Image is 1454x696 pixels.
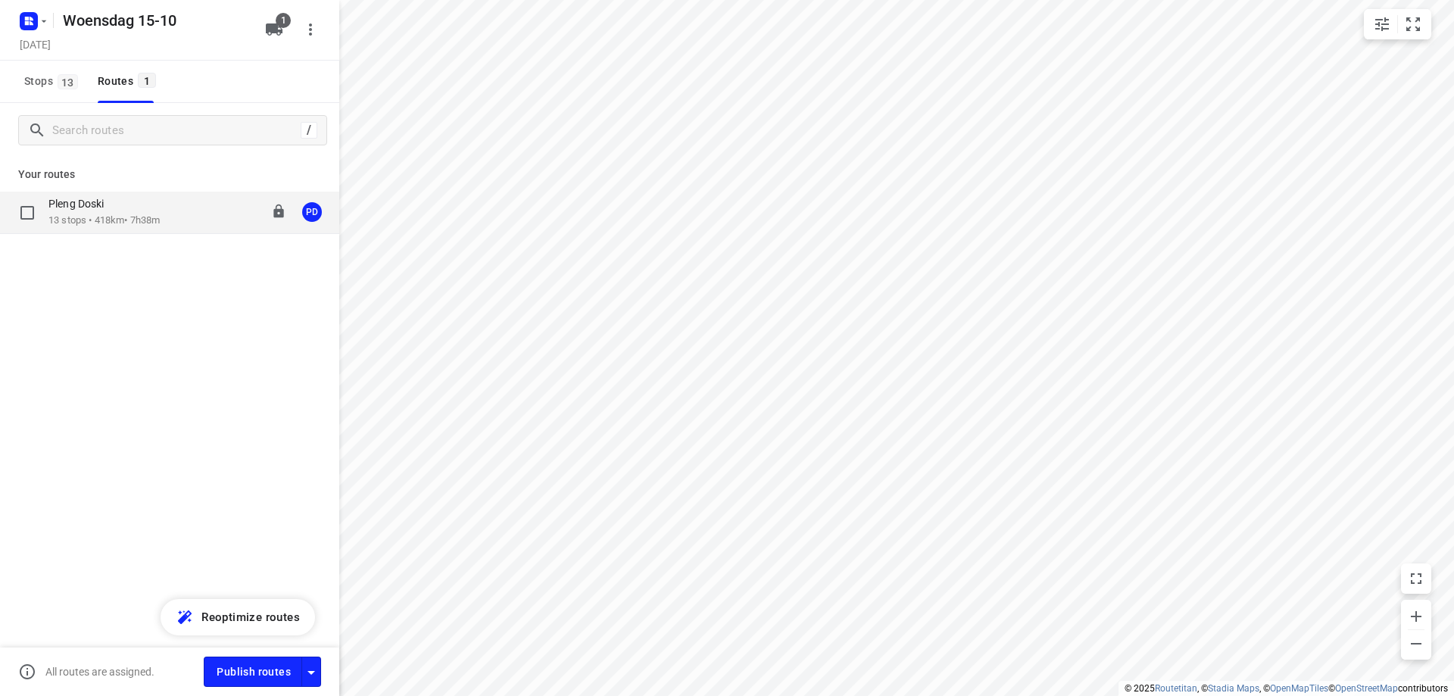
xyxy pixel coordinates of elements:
button: Lock route [271,204,286,221]
div: PD [302,202,322,222]
div: Driver app settings [302,662,320,681]
div: small contained button group [1364,9,1431,39]
span: Stops [24,72,83,91]
p: 13 stops • 418km • 7h38m [48,214,160,228]
span: Reoptimize routes [201,607,300,627]
span: 13 [58,74,78,89]
a: OpenMapTiles [1270,683,1328,694]
h5: Project date [14,36,57,53]
span: 1 [138,73,156,88]
a: Routetitan [1155,683,1197,694]
button: Map settings [1367,9,1397,39]
span: Publish routes [217,663,291,682]
button: 1 [259,14,289,45]
a: OpenStreetMap [1335,683,1398,694]
button: Publish routes [204,657,302,686]
button: PD [297,197,327,227]
button: Fit zoom [1398,9,1428,39]
button: Reoptimize routes [161,599,315,635]
span: 1 [276,13,291,28]
li: © 2025 , © , © © contributors [1125,683,1448,694]
a: Stadia Maps [1208,683,1259,694]
button: More [295,14,326,45]
input: Search routes [52,119,301,142]
span: Select [12,198,42,228]
p: Your routes [18,167,321,183]
div: / [301,122,317,139]
p: Pleng Doski [48,197,113,211]
div: Routes [98,72,161,91]
h5: Rename [57,8,253,33]
p: All routes are assigned. [45,666,154,678]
